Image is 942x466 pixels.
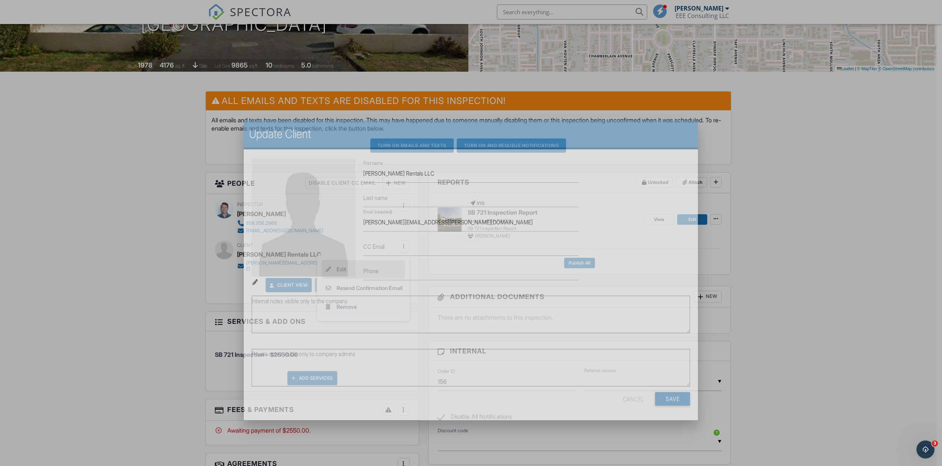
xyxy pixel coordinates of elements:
input: Save [655,392,690,406]
label: Last name [363,193,388,201]
label: CC Email [363,242,385,250]
label: First name [363,159,383,166]
span: 3 [932,440,938,446]
h2: Update Client [249,126,693,141]
iframe: Intercom live chat [916,440,934,458]
label: Phone [363,266,378,275]
label: Internal notes visible only to the company [252,297,347,305]
div: Cancel [623,392,644,406]
img: default-user-f0147aede5fd5fa78ca7ade42f37bd4542148d508eef1c3d3ea960f66861d68b.jpg [252,158,355,277]
label: Email (required) [363,208,392,215]
label: Private notes visible only to company admins [252,350,355,358]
